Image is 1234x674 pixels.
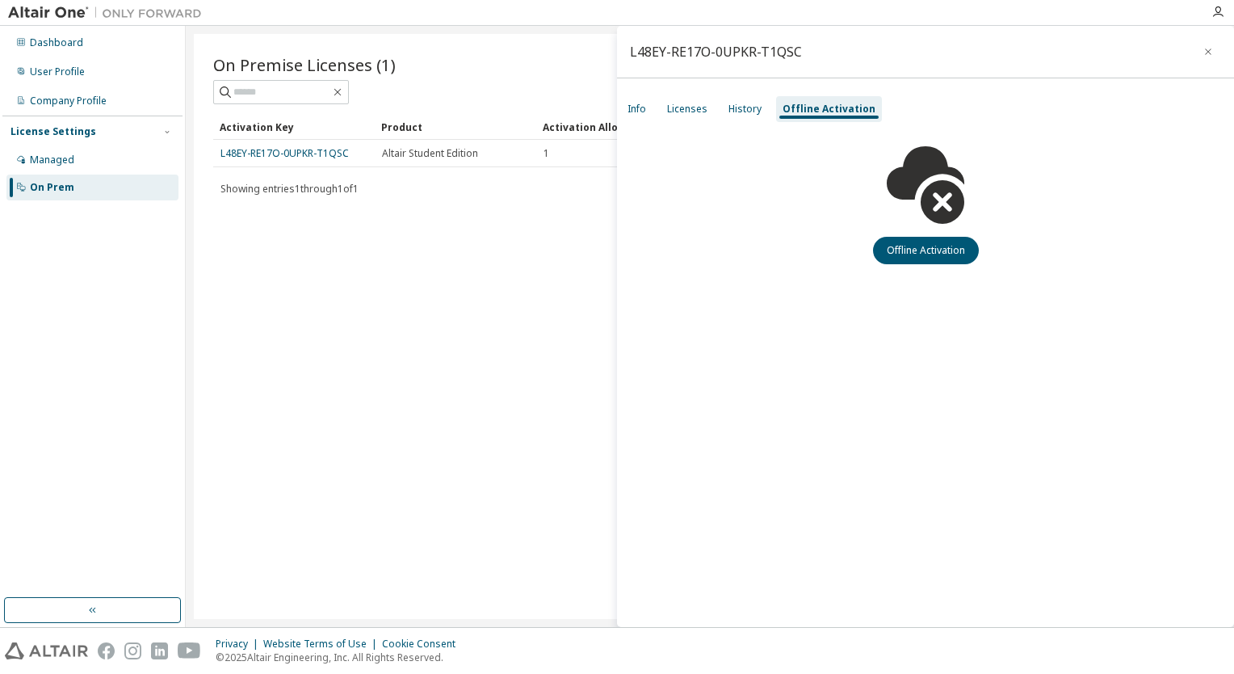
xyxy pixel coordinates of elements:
[220,146,349,160] a: L48EY-RE17O-0UPKR-T1QSC
[728,103,762,116] div: History
[30,36,83,49] div: Dashboard
[783,103,875,116] div: Offline Activation
[216,638,263,651] div: Privacy
[8,5,210,21] img: Altair One
[216,651,465,664] p: © 2025 Altair Engineering, Inc. All Rights Reserved.
[220,114,368,140] div: Activation Key
[627,103,646,116] div: Info
[263,638,382,651] div: Website Terms of Use
[213,53,396,76] span: On Premise Licenses (1)
[382,638,465,651] div: Cookie Consent
[10,125,96,138] div: License Settings
[630,45,802,58] div: L48EY-RE17O-0UPKR-T1QSC
[124,642,141,659] img: instagram.svg
[873,237,979,264] button: Offline Activation
[178,642,201,659] img: youtube.svg
[30,181,74,194] div: On Prem
[667,103,707,116] div: Licenses
[220,182,359,196] span: Showing entries 1 through 1 of 1
[30,154,74,166] div: Managed
[5,642,88,659] img: altair_logo.svg
[543,114,691,140] div: Activation Allowed
[30,95,107,107] div: Company Profile
[30,65,85,78] div: User Profile
[98,642,115,659] img: facebook.svg
[381,114,530,140] div: Product
[382,147,478,160] span: Altair Student Edition
[151,642,168,659] img: linkedin.svg
[544,147,549,160] span: 1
